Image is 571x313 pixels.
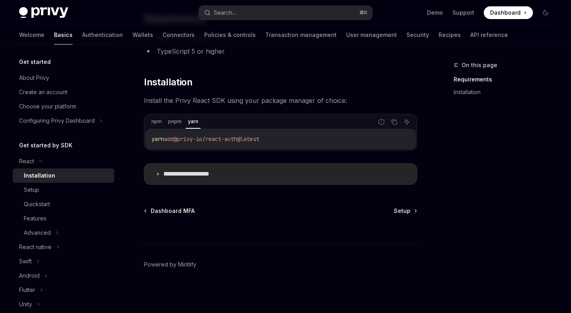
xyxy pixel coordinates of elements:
li: TypeScript 5 or higher [144,46,417,57]
a: Demo [427,9,443,17]
a: Dashboard [484,6,533,19]
div: yarn [186,117,201,126]
div: Android [19,271,40,280]
a: Features [13,211,114,226]
span: Dashboard [490,9,521,17]
div: npm [149,117,164,126]
div: React [19,156,34,166]
span: @privy-io/react-auth@latest [174,135,259,143]
span: Install the Privy React SDK using your package manager of choice: [144,95,417,106]
div: Installation [24,171,55,180]
a: Welcome [19,25,44,44]
button: Ask AI [402,117,412,127]
a: Setup [394,207,416,215]
span: ⌘ K [359,10,368,16]
a: User management [346,25,397,44]
span: add [164,135,174,143]
button: Search...⌘K [199,6,372,20]
span: On this page [462,60,497,70]
a: Security [406,25,429,44]
div: Search... [214,8,236,17]
a: Policies & controls [204,25,256,44]
a: Connectors [163,25,195,44]
button: React [13,154,114,168]
a: About Privy [13,71,114,85]
button: Swift [13,254,114,269]
a: Requirements [454,73,558,86]
div: Setup [24,185,39,195]
a: Choose your platform [13,99,114,114]
a: API reference [470,25,508,44]
button: Flutter [13,283,114,297]
a: Recipes [439,25,461,44]
button: Copy the contents from the code block [389,117,399,127]
button: React native [13,240,114,254]
div: pnpm [166,117,184,126]
a: Basics [54,25,73,44]
div: Flutter [19,285,35,295]
h5: Get started by SDK [19,141,73,150]
a: Authentication [82,25,123,44]
a: Transaction management [265,25,337,44]
div: Quickstart [24,199,50,209]
button: Toggle dark mode [539,6,552,19]
a: Dashboard MFA [145,207,195,215]
div: Configuring Privy Dashboard [19,116,95,126]
a: Create an account [13,85,114,99]
div: Choose your platform [19,102,76,111]
span: Setup [394,207,410,215]
img: dark logo [19,7,68,18]
h5: Get started [19,57,51,67]
a: Setup [13,183,114,197]
div: About Privy [19,73,49,83]
div: Features [24,214,46,223]
button: Unity [13,297,114,311]
div: Advanced [24,228,51,238]
div: Create an account [19,87,67,97]
div: Swift [19,257,32,266]
a: Powered by Mintlify [144,261,196,269]
button: Report incorrect code [376,117,387,127]
button: Advanced [13,226,114,240]
span: Dashboard MFA [151,207,195,215]
span: yarn [151,135,164,143]
div: React native [19,242,52,252]
div: Unity [19,299,32,309]
a: Installation [13,168,114,183]
a: Support [452,9,474,17]
a: Quickstart [13,197,114,211]
span: Installation [144,76,192,89]
a: Installation [454,86,558,99]
button: Android [13,269,114,283]
a: Wallets [132,25,153,44]
button: Configuring Privy Dashboard [13,114,114,128]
